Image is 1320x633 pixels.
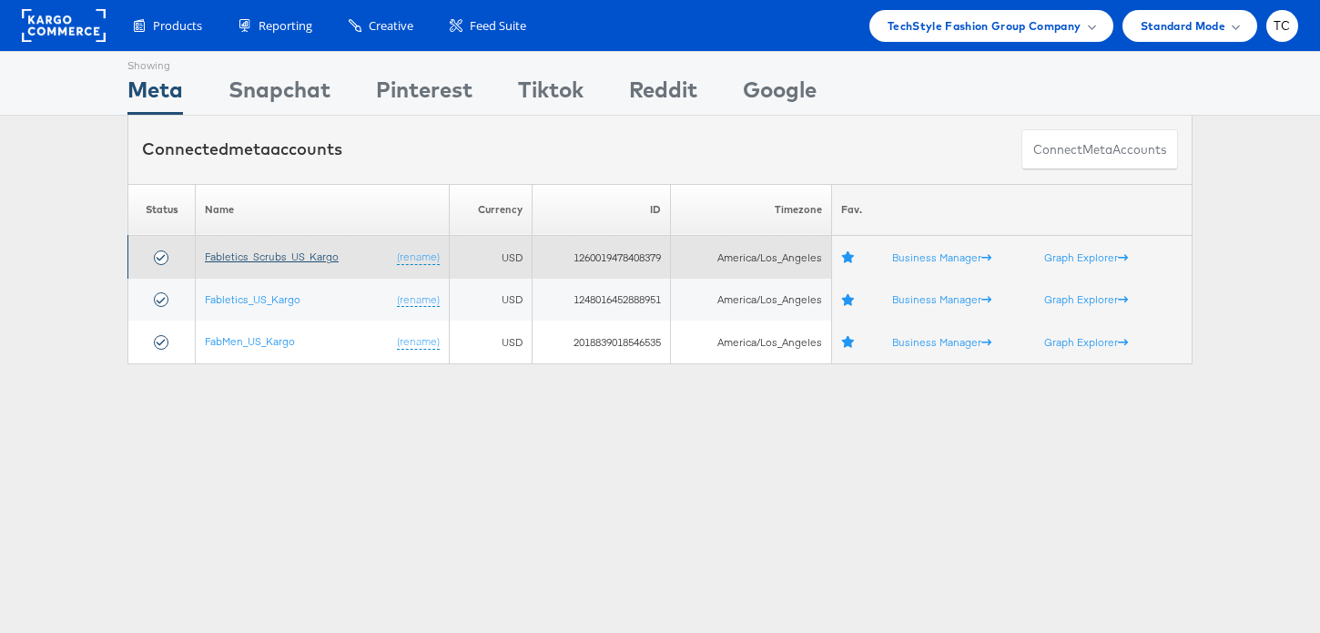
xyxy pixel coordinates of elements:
td: USD [450,321,533,363]
td: America/Los_Angeles [671,236,832,279]
span: Feed Suite [470,17,526,35]
a: Fabletics_US_Kargo [205,292,300,306]
span: Products [153,17,202,35]
span: TechStyle Fashion Group Company [888,16,1081,36]
span: Reporting [259,17,312,35]
th: Status [128,184,196,236]
th: Currency [450,184,533,236]
span: TC [1274,20,1291,32]
a: Business Manager [892,292,991,306]
td: 1260019478408379 [533,236,671,279]
span: meta [228,138,270,159]
td: America/Los_Angeles [671,321,832,363]
div: Google [743,74,817,115]
td: 1248016452888951 [533,279,671,322]
div: Meta [127,74,183,115]
div: Snapchat [228,74,330,115]
td: USD [450,236,533,279]
span: Creative [369,17,413,35]
a: Fabletics_Scrubs_US_Kargo [205,250,339,263]
div: Pinterest [376,74,472,115]
a: Graph Explorer [1044,250,1128,264]
a: (rename) [397,250,440,265]
a: Business Manager [892,335,991,349]
th: Timezone [671,184,832,236]
div: Connected accounts [142,138,342,161]
td: 2018839018546535 [533,321,671,363]
td: USD [450,279,533,322]
td: America/Los_Angeles [671,279,832,322]
a: FabMen_US_Kargo [205,334,295,348]
a: (rename) [397,292,440,308]
a: Graph Explorer [1044,292,1128,306]
button: ConnectmetaAccounts [1021,129,1178,170]
th: Name [196,184,450,236]
a: (rename) [397,334,440,350]
div: Showing [127,52,183,74]
span: Standard Mode [1141,16,1225,36]
span: meta [1082,141,1112,158]
div: Tiktok [518,74,584,115]
th: ID [533,184,671,236]
a: Business Manager [892,250,991,264]
div: Reddit [629,74,697,115]
a: Graph Explorer [1044,335,1128,349]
